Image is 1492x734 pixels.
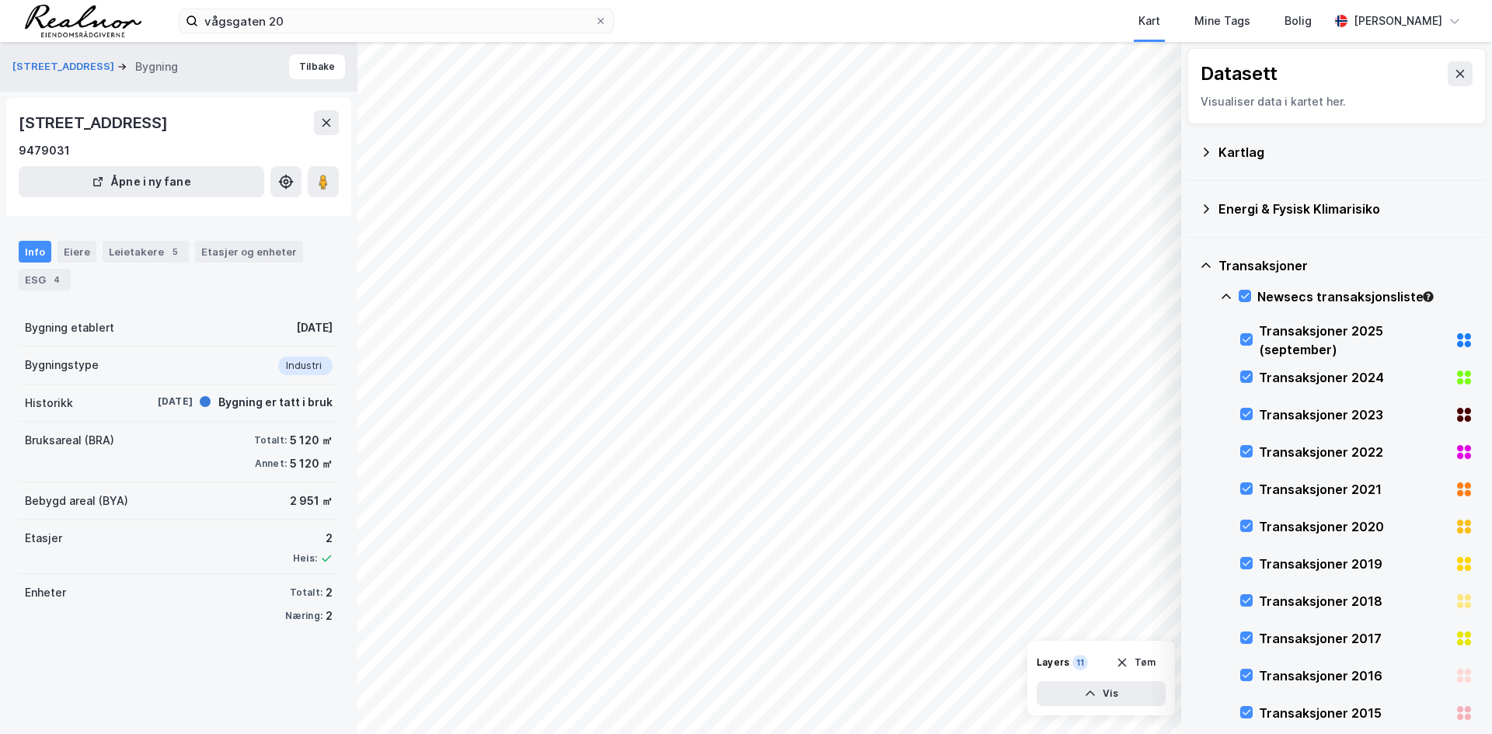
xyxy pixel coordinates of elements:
div: Bebygd areal (BYA) [25,492,128,510]
img: realnor-logo.934646d98de889bb5806.png [25,5,141,37]
div: Etasjer og enheter [201,245,297,259]
div: Mine Tags [1194,12,1250,30]
div: Leietakere [103,241,189,263]
div: Transaksjoner 2019 [1259,555,1448,573]
div: [DATE] [131,395,193,409]
div: Annet: [255,457,287,470]
div: 4 [49,272,64,287]
div: Totalt: [254,434,287,447]
div: Kontrollprogram for chat [1414,659,1492,734]
div: Transaksjoner 2021 [1259,480,1448,499]
div: Bygning er tatt i bruk [218,393,333,412]
div: Transaksjoner 2022 [1259,443,1448,461]
div: [PERSON_NAME] [1354,12,1442,30]
div: 9479031 [19,141,70,160]
div: Bygningstype [25,356,99,374]
div: Kart [1138,12,1160,30]
div: Visualiser data i kartet her. [1201,92,1473,111]
div: Transaksjoner 2018 [1259,592,1448,611]
div: 11 [1072,655,1088,670]
div: Næring: [285,610,322,622]
input: Søk på adresse, matrikkel, gårdeiere, leietakere eller personer [198,9,594,33]
div: 5 120 ㎡ [290,454,333,473]
div: Bolig [1285,12,1312,30]
div: Historikk [25,394,73,412]
div: Tooltip anchor [1421,290,1435,304]
div: ESG [19,269,71,290]
button: Vis [1037,681,1166,706]
button: Tøm [1106,650,1166,675]
div: Transaksjoner 2023 [1259,405,1448,424]
div: Bygning [135,57,178,76]
button: Åpne i ny fane [19,166,264,197]
div: Transaksjoner 2016 [1259,666,1448,685]
div: Bruksareal (BRA) [25,431,114,450]
div: Eiere [58,241,96,263]
div: Newsecs transaksjonsliste [1257,287,1473,306]
button: [STREET_ADDRESS] [12,59,117,75]
div: 2 [293,529,333,548]
div: [STREET_ADDRESS] [19,110,171,135]
div: Energi & Fysisk Klimarisiko [1218,200,1473,218]
div: Transaksjoner 2025 (september) [1259,322,1448,359]
div: Transaksjoner 2017 [1259,629,1448,648]
button: Tilbake [289,54,345,79]
div: Kartlag [1218,143,1473,162]
div: [DATE] [296,318,333,337]
div: 2 [326,607,333,625]
iframe: Chat Widget [1414,659,1492,734]
div: Heis: [293,552,317,565]
div: 2 [326,583,333,602]
div: Bygning etablert [25,318,114,337]
div: Layers [1037,656,1069,669]
div: Transaksjoner 2024 [1259,368,1448,387]
div: Transaksjoner [1218,256,1473,275]
div: Enheter [25,583,66,602]
div: Transaksjoner 2020 [1259,517,1448,536]
div: Transaksjoner 2015 [1259,704,1448,722]
div: 5 120 ㎡ [290,431,333,450]
div: Etasjer [25,529,62,548]
div: Totalt: [290,586,322,599]
div: Info [19,241,51,263]
div: 5 [167,244,183,259]
div: Datasett [1201,61,1278,86]
div: 2 951 ㎡ [290,492,333,510]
